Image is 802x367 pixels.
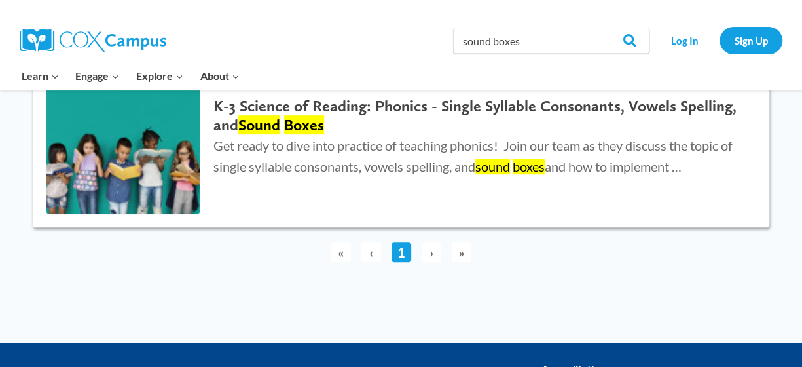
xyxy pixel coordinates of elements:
[392,242,411,262] a: 1
[13,62,247,90] nav: Primary Navigation
[284,115,324,134] mark: Boxes
[422,242,441,262] span: ›
[656,27,782,54] nav: Secondary Navigation
[720,27,782,54] a: Sign Up
[513,159,545,174] mark: boxes
[128,62,192,90] button: Child menu of Explore
[20,29,166,52] img: Cox Campus
[67,62,128,90] button: Child menu of Engage
[213,138,735,174] span: Get ready to dive into practice of teaching phonics! Join our team as they discuss the topic of s...
[238,115,280,134] mark: Sound
[192,62,248,90] button: Child menu of About
[13,62,67,90] button: Child menu of Learn
[33,47,769,227] a: K-3 Science of Reading: Phonics - Single Syllable Consonants, Vowels Spelling, and Sound Boxes K-...
[361,242,381,262] span: ‹
[656,27,713,54] a: Log In
[46,60,200,214] img: K-3 Science of Reading: Phonics - Single Syllable Consonants, Vowels Spelling, and Sound Boxes
[453,28,649,54] input: Search Cox Campus
[452,242,471,262] span: »
[213,97,743,135] h2: K-3 Science of Reading: Phonics - Single Syllable Consonants, Vowels Spelling, and
[331,242,351,262] span: «
[475,159,510,174] mark: sound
